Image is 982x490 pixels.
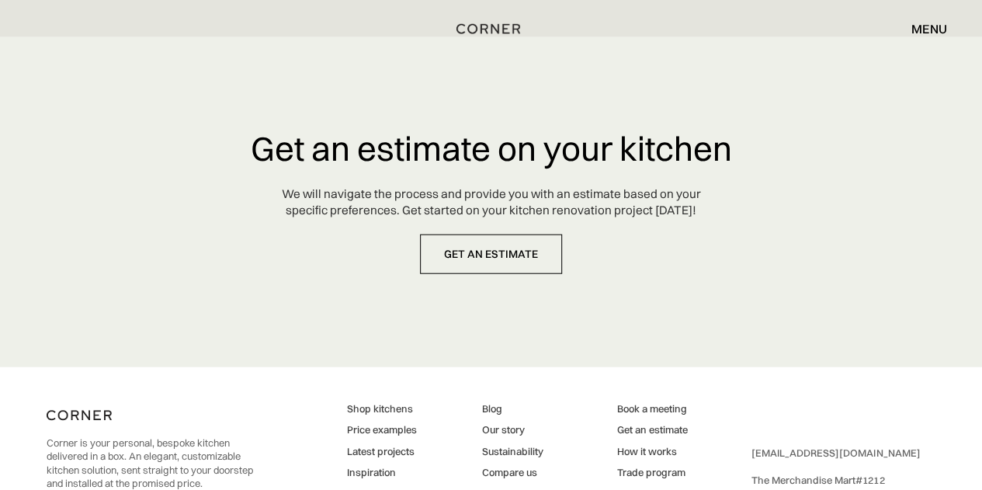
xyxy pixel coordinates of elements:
[481,445,576,459] a: Sustainability
[481,466,576,480] a: Compare us
[616,423,687,437] a: Get an estimate
[347,466,434,480] a: Inspiration
[896,16,947,42] div: menu
[347,402,434,416] a: Shop kitchens
[616,445,687,459] a: How it works
[751,447,920,459] a: [EMAIL_ADDRESS][DOMAIN_NAME]
[481,402,576,416] a: Blog
[616,466,687,480] a: Trade program
[281,186,700,219] div: We will navigate the process and provide you with an estimate based on your specific preferences....
[911,23,947,35] div: menu
[454,19,528,39] a: home
[250,130,731,167] h3: Get an estimate on your kitchen
[481,423,576,437] a: Our story
[616,402,687,416] a: Book a meeting
[347,445,434,459] a: Latest projects
[347,423,434,437] a: Price examples
[420,235,562,274] a: get an estimate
